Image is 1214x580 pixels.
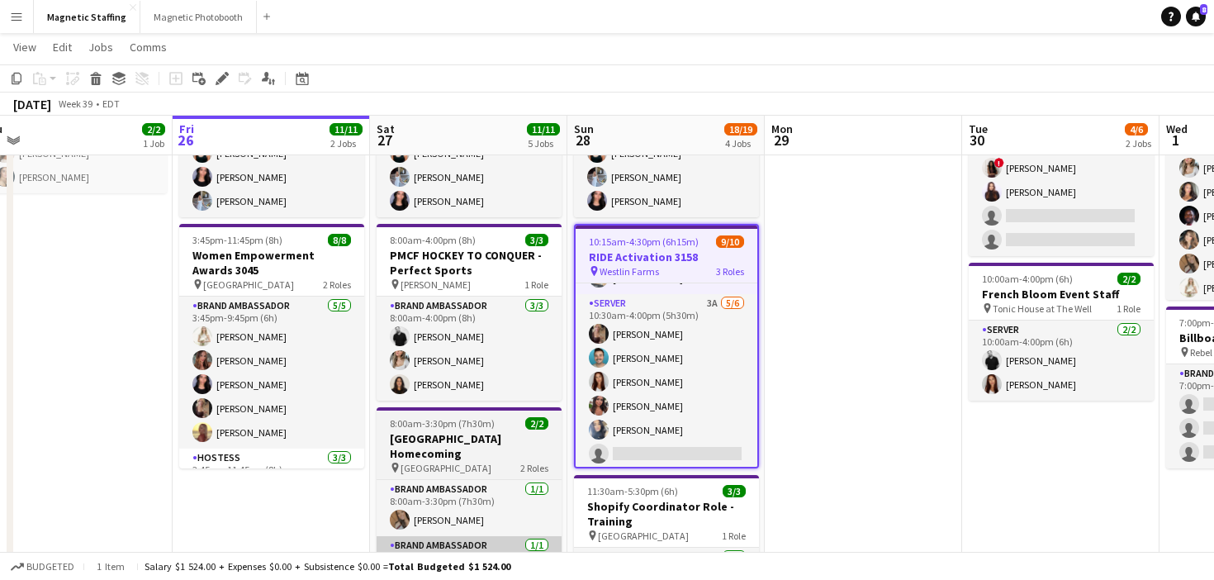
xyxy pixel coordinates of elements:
h3: PMCF HOCKEY TO CONQUER - Perfect Sports [377,248,562,278]
h3: [GEOGRAPHIC_DATA] Homecoming [377,431,562,461]
a: Edit [46,36,78,58]
span: 27 [374,131,395,150]
div: Salary $1 524.00 + Expenses $0.00 + Subsistence $0.00 = [145,560,510,573]
app-card-role: Promotional Model20A2/48:00am-1:00pm (5h)![PERSON_NAME][PERSON_NAME] [969,128,1154,256]
a: Comms [123,36,173,58]
app-card-role: Hostess3/33:45pm-11:45pm (8h) [179,449,364,558]
span: 8:00am-4:00pm (8h) [390,234,476,246]
span: 2/2 [142,123,165,135]
span: Fri [179,121,194,136]
div: 5 Jobs [528,137,559,150]
app-card-role: Brand Ambassador3/36:00am-1:00pm (7h)[PERSON_NAME][PERSON_NAME][PERSON_NAME] [574,113,759,217]
app-job-card: 10:15am-4:30pm (6h15m)9/10RIDE Activation 3158 Westlin Farms3 Roles[PERSON_NAME]![PERSON_NAME][PE... [574,224,759,468]
app-card-role: Brand Ambassador5/53:45pm-9:45pm (6h)[PERSON_NAME][PERSON_NAME][PERSON_NAME][PERSON_NAME][PERSON_... [179,297,364,449]
span: 10:00am-4:00pm (6h) [982,273,1073,285]
div: 2 Jobs [1126,137,1151,150]
span: 1 Role [524,278,548,291]
span: Week 39 [55,97,96,110]
span: 2 Roles [520,462,548,474]
span: Wed [1166,121,1188,136]
span: 28 [571,131,594,150]
a: View [7,36,43,58]
h3: Shopify Coordinator Role - Training [574,499,759,529]
span: 1 [1164,131,1188,150]
span: 30 [966,131,988,150]
span: Jobs [88,40,113,55]
span: Mon [771,121,793,136]
span: [PERSON_NAME] [401,278,471,291]
span: 8:00am-3:30pm (7h30m) [390,417,495,430]
span: Tonic House at The Well [993,302,1092,315]
span: Rebel [1190,346,1212,359]
span: Total Budgeted $1 524.00 [388,560,510,573]
button: Magnetic Staffing [34,1,140,33]
span: View [13,40,36,55]
span: 11/11 [527,123,560,135]
h3: Women Empowerment Awards 3045 [179,248,364,278]
span: [GEOGRAPHIC_DATA] [401,462,491,474]
span: 2 Roles [323,278,351,291]
span: 18/19 [724,123,757,135]
app-job-card: 3:45pm-11:45pm (8h)8/8Women Empowerment Awards 3045 [GEOGRAPHIC_DATA]2 RolesBrand Ambassador5/53:... [179,224,364,468]
div: 2 Jobs [330,137,362,150]
span: 1 item [91,560,130,573]
span: Sat [377,121,395,136]
span: 11/11 [330,123,363,135]
div: 4 Jobs [725,137,756,150]
span: [GEOGRAPHIC_DATA] [598,530,689,542]
span: Sun [574,121,594,136]
span: 2/2 [1117,273,1140,285]
app-card-role: Brand Ambassador3/38:00am-4:00pm (8h)[PERSON_NAME][PERSON_NAME][PERSON_NAME] [377,297,562,401]
span: 2/2 [525,417,548,430]
h3: French Bloom Event Staff [969,287,1154,302]
span: Westlin Farms [600,265,659,278]
span: 3/3 [723,485,746,497]
app-card-role: Brand Ambassador3/36:00am-1:00pm (7h)[PERSON_NAME][PERSON_NAME][PERSON_NAME] [377,113,562,217]
span: 3:45pm-11:45pm (8h) [192,234,282,246]
span: Tue [969,121,988,136]
a: 8 [1186,7,1206,26]
span: 1 Role [722,530,746,542]
span: 11:30am-5:30pm (6h) [587,485,678,497]
span: Budgeted [26,561,74,573]
app-job-card: 8:00am-4:00pm (8h)3/3PMCF HOCKEY TO CONQUER - Perfect Sports [PERSON_NAME]1 RoleBrand Ambassador3... [377,224,562,401]
span: Edit [53,40,72,55]
span: 3/3 [525,234,548,246]
span: Comms [130,40,167,55]
h3: RIDE Activation 3158 [576,250,757,264]
span: 29 [769,131,793,150]
app-card-role: Brand Ambassador1/18:00am-3:30pm (7h30m)[PERSON_NAME] [377,480,562,536]
span: 26 [177,131,194,150]
button: Magnetic Photobooth [140,1,257,33]
app-job-card: 8:00am-1:00pm (5h)2/4[DEMOGRAPHIC_DATA] Models: Hair Extension Models | 3321 Icon Studio – [GEOGR... [969,55,1154,256]
div: EDT [102,97,120,110]
a: Jobs [82,36,120,58]
span: 1 Role [1117,302,1140,315]
span: 8 [1200,4,1207,15]
span: [GEOGRAPHIC_DATA] [203,278,294,291]
app-card-role: Server3A5/610:30am-4:00pm (5h30m)[PERSON_NAME][PERSON_NAME][PERSON_NAME][PERSON_NAME][PERSON_NAME] [576,294,757,470]
div: [DATE] [13,96,51,112]
span: 9/10 [716,235,744,248]
div: 1 Job [143,137,164,150]
span: 8/8 [328,234,351,246]
app-card-role: Server2/210:00am-4:00pm (6h)[PERSON_NAME][PERSON_NAME] [969,321,1154,401]
span: 3 Roles [716,265,744,278]
span: ! [994,158,1004,168]
span: 10:15am-4:30pm (6h15m) [589,235,699,248]
app-card-role: Brand Ambassador3/311:00am-11:30am (30m)[PERSON_NAME][PERSON_NAME][PERSON_NAME] [179,113,364,217]
button: Budgeted [8,558,77,576]
span: 4/6 [1125,123,1148,135]
app-job-card: 10:00am-4:00pm (6h)2/2French Bloom Event Staff Tonic House at The Well1 RoleServer2/210:00am-4:00... [969,263,1154,401]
